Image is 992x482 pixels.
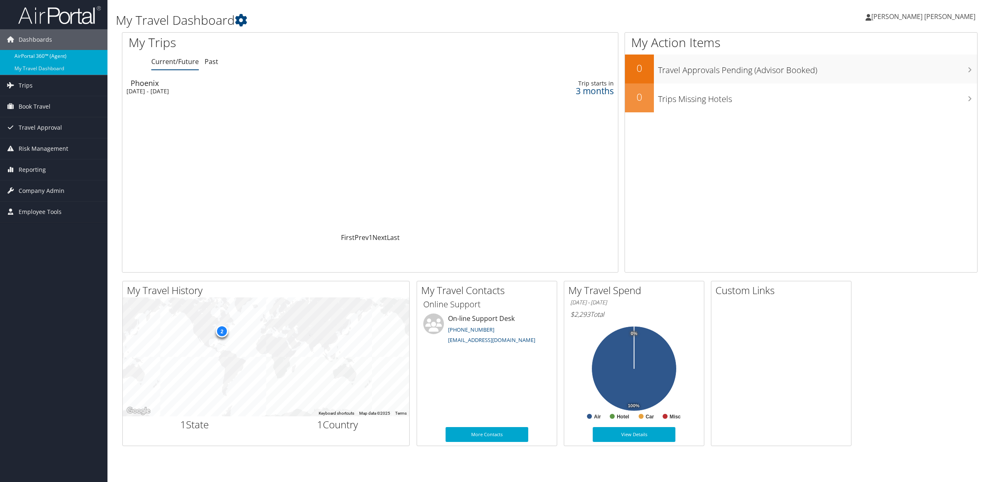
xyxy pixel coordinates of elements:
[395,411,407,416] a: Terms (opens in new tab)
[205,57,218,66] a: Past
[372,233,387,242] a: Next
[593,427,675,442] a: View Details
[359,411,390,416] span: Map data ©2025
[180,418,186,431] span: 1
[19,180,64,201] span: Company Admin
[617,414,629,420] text: Hotel
[625,83,977,112] a: 0Trips Missing Hotels
[131,79,423,87] div: Phoenix
[317,418,323,431] span: 1
[129,418,260,432] h2: State
[151,57,199,66] a: Current/Future
[341,233,355,242] a: First
[18,5,101,25] img: airportal-logo.png
[631,331,637,336] tspan: 0%
[448,326,494,333] a: [PHONE_NUMBER]
[646,414,654,420] text: Car
[126,88,419,95] div: [DATE] - [DATE]
[625,90,654,104] h2: 0
[125,406,152,416] a: Open this area in Google Maps (opens a new window)
[129,34,405,51] h1: My Trips
[116,12,694,29] h1: My Travel Dashboard
[715,283,851,297] h2: Custom Links
[448,336,535,344] a: [EMAIL_ADDRESS][DOMAIN_NAME]
[19,75,33,96] span: Trips
[658,60,977,76] h3: Travel Approvals Pending (Advisor Booked)
[19,96,50,117] span: Book Travel
[570,310,590,319] span: $2,293
[570,299,698,306] h6: [DATE] - [DATE]
[871,12,975,21] span: [PERSON_NAME] [PERSON_NAME]
[387,233,400,242] a: Last
[419,313,555,347] li: On-line Support Desk
[125,406,152,416] img: Google
[19,117,62,138] span: Travel Approval
[568,283,704,297] h2: My Travel Spend
[446,427,528,442] a: More Contacts
[19,29,52,50] span: Dashboards
[489,80,614,87] div: Trip starts in
[625,61,654,75] h2: 0
[355,233,369,242] a: Prev
[570,310,698,319] h6: Total
[866,4,984,29] a: [PERSON_NAME] [PERSON_NAME]
[369,233,372,242] a: 1
[19,202,62,222] span: Employee Tools
[489,87,614,95] div: 3 months
[19,138,68,159] span: Risk Management
[628,404,639,408] tspan: 100%
[625,55,977,83] a: 0Travel Approvals Pending (Advisor Booked)
[272,418,403,432] h2: Country
[215,325,228,337] div: 2
[127,283,409,297] h2: My Travel History
[670,414,681,420] text: Misc
[625,34,977,51] h1: My Action Items
[19,159,46,180] span: Reporting
[421,283,557,297] h2: My Travel Contacts
[658,89,977,105] h3: Trips Missing Hotels
[594,414,601,420] text: Air
[423,299,551,310] h3: Online Support
[319,411,354,416] button: Keyboard shortcuts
